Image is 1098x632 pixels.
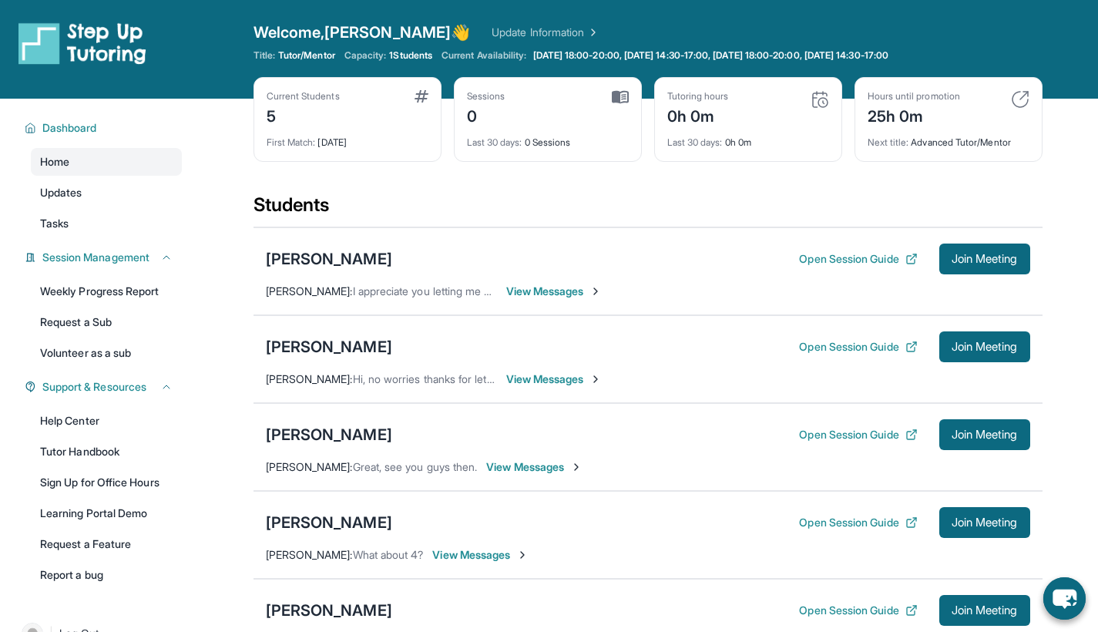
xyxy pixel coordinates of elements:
img: Chevron-Right [570,461,583,473]
a: Home [31,148,182,176]
span: [PERSON_NAME] : [266,284,353,298]
span: Join Meeting [952,518,1018,527]
span: View Messages [486,459,583,475]
img: Chevron-Right [589,285,602,298]
button: Open Session Guide [799,339,917,355]
a: Weekly Progress Report [31,277,182,305]
button: Session Management [36,250,173,265]
a: Request a Feature [31,530,182,558]
div: 0h 0m [667,103,729,127]
a: Tasks [31,210,182,237]
div: [PERSON_NAME] [266,512,392,533]
button: Join Meeting [939,507,1030,538]
a: Volunteer as a sub [31,339,182,367]
span: Title: [254,49,275,62]
span: Great, see you guys then. [353,460,478,473]
img: Chevron-Right [516,549,529,561]
img: card [415,90,428,103]
div: [PERSON_NAME] [266,424,392,445]
span: Tasks [40,216,69,231]
span: View Messages [506,284,603,299]
button: Dashboard [36,120,173,136]
div: Current Students [267,90,340,103]
div: [DATE] [267,127,428,149]
span: Last 30 days : [467,136,522,148]
span: [PERSON_NAME] : [266,548,353,561]
div: [PERSON_NAME] [266,336,392,358]
span: [PERSON_NAME] : [266,372,353,385]
span: 1 Students [389,49,432,62]
button: Open Session Guide [799,515,917,530]
button: chat-button [1043,577,1086,620]
div: [PERSON_NAME] [266,600,392,621]
button: Open Session Guide [799,251,917,267]
span: View Messages [506,371,603,387]
div: 0 [467,103,505,127]
span: Next title : [868,136,909,148]
span: [PERSON_NAME] : [266,460,353,473]
span: Home [40,154,69,170]
span: Hi, no worries thanks for letting me know! Have a great rest of your day [353,372,700,385]
span: Tutor/Mentor [278,49,335,62]
img: logo [18,22,146,65]
img: card [612,90,629,104]
button: Join Meeting [939,595,1030,626]
span: Capacity: [344,49,387,62]
a: [DATE] 18:00-20:00, [DATE] 14:30-17:00, [DATE] 18:00-20:00, [DATE] 14:30-17:00 [530,49,891,62]
div: 0h 0m [667,127,829,149]
span: Join Meeting [952,254,1018,264]
a: Sign Up for Office Hours [31,469,182,496]
div: Advanced Tutor/Mentor [868,127,1029,149]
a: Updates [31,179,182,207]
img: card [811,90,829,109]
div: Sessions [467,90,505,103]
span: Session Management [42,250,149,265]
a: Help Center [31,407,182,435]
span: Join Meeting [952,606,1018,615]
span: Last 30 days : [667,136,723,148]
div: Hours until promotion [868,90,960,103]
a: Tutor Handbook [31,438,182,466]
img: card [1011,90,1029,109]
div: Students [254,193,1043,227]
button: Join Meeting [939,244,1030,274]
div: 5 [267,103,340,127]
span: What about 4? [353,548,424,561]
a: Request a Sub [31,308,182,336]
span: Welcome, [PERSON_NAME] 👋 [254,22,471,43]
div: 25h 0m [868,103,960,127]
button: Support & Resources [36,379,173,395]
span: First Match : [267,136,316,148]
button: Open Session Guide [799,603,917,618]
span: Dashboard [42,120,97,136]
a: Learning Portal Demo [31,499,182,527]
span: View Messages [432,547,529,563]
div: 0 Sessions [467,127,629,149]
img: Chevron Right [584,25,599,40]
span: [DATE] 18:00-20:00, [DATE] 14:30-17:00, [DATE] 18:00-20:00, [DATE] 14:30-17:00 [533,49,888,62]
span: Support & Resources [42,379,146,395]
button: Open Session Guide [799,427,917,442]
span: Current Availability: [442,49,526,62]
img: Chevron-Right [589,373,602,385]
div: [PERSON_NAME] [266,248,392,270]
a: Update Information [492,25,599,40]
div: Tutoring hours [667,90,729,103]
span: Join Meeting [952,430,1018,439]
span: Updates [40,185,82,200]
span: Join Meeting [952,342,1018,351]
button: Join Meeting [939,419,1030,450]
button: Join Meeting [939,331,1030,362]
a: Report a bug [31,561,182,589]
